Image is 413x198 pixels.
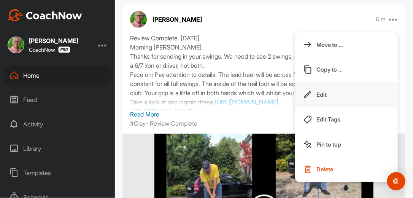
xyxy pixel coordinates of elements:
[303,115,312,124] img: Edit Tags
[4,115,111,134] div: Activity
[295,32,398,57] button: Move to ...
[8,37,24,53] img: square_6ab801a82ed2aee2fbfac5bb68403784.jpg
[295,132,398,157] button: Pin to top
[130,34,398,110] div: Review Complete. [DATE] Morning [PERSON_NAME], Thanks for sending in your swings. We need to see ...
[316,115,340,123] p: Edit Tags
[303,140,312,149] img: Pin to top
[58,46,70,53] img: CoachNow Pro
[303,40,312,49] img: Move to ...
[295,57,398,82] button: Copy to ...
[303,65,312,74] img: Copy to ...
[387,172,405,190] div: Open Intercom Messenger
[130,11,147,28] img: avatar
[4,163,111,182] div: Templates
[152,15,202,24] p: [PERSON_NAME]
[316,41,343,49] p: Move to ...
[303,165,312,174] img: Delete
[295,82,398,107] button: Edit
[4,139,111,158] div: Library
[303,90,312,99] img: Edit
[8,9,82,21] img: CoachNow
[316,91,327,99] p: Edit
[295,157,398,182] button: Delete
[316,141,341,148] p: Pin to top
[316,65,343,73] p: Copy to ...
[130,110,398,119] p: Read More
[29,46,70,53] div: CoachNow
[376,16,386,23] p: 6 m
[130,119,197,128] p: #Clay- Review Complete
[295,107,398,132] button: Edit Tags
[4,90,111,109] div: Feed
[29,38,78,44] div: [PERSON_NAME]
[4,66,111,85] div: Home
[316,165,333,173] p: Delete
